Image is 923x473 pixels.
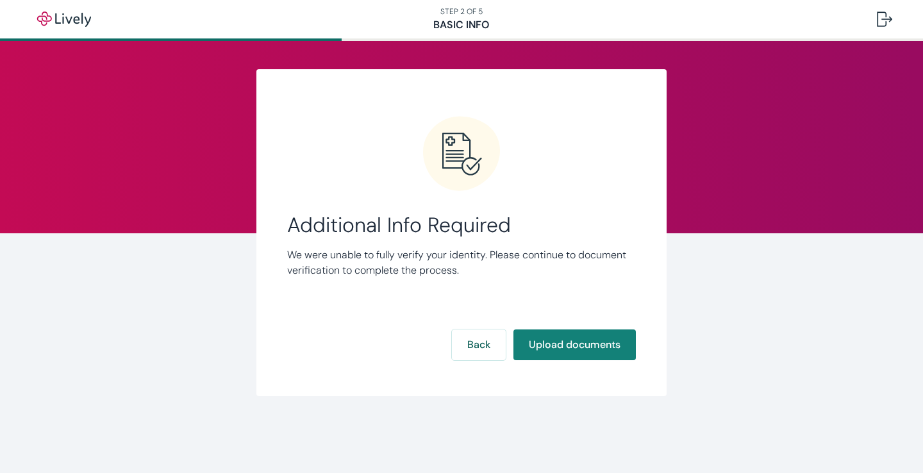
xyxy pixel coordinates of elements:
button: Log out [867,4,902,35]
img: Lively [28,12,100,27]
button: Upload documents [513,329,636,360]
p: We were unable to fully verify your identity. Please continue to document verification to complet... [287,247,636,278]
svg: Error icon [423,115,500,192]
button: Back [452,329,506,360]
span: Additional Info Required [287,213,636,237]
